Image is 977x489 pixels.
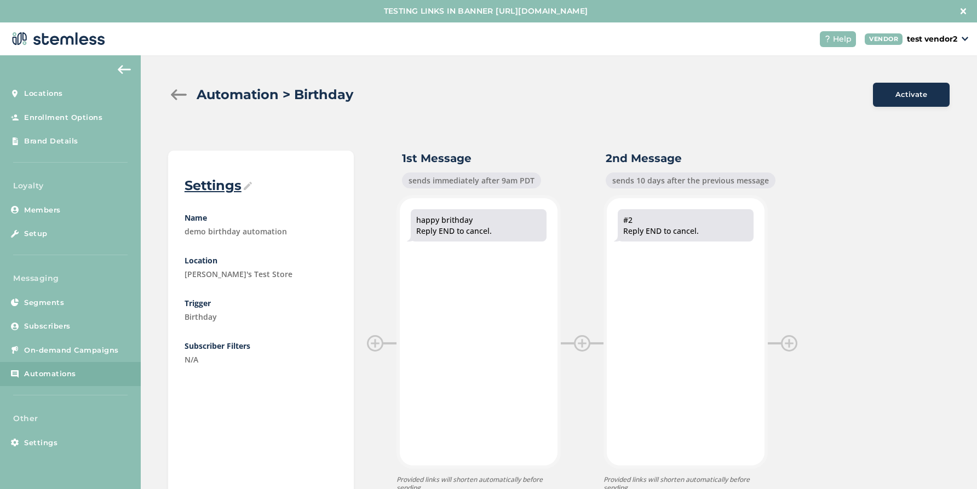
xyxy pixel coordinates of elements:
img: icon-help-white-03924b79.svg [824,36,831,42]
span: Members [24,205,61,216]
span: Enrollment Options [24,112,102,123]
label: Location [185,255,337,266]
label: [PERSON_NAME]'s Test Store [185,268,337,280]
p: test vendor2 [907,33,957,45]
div: sends 10 days after the previous message [606,172,775,188]
span: On-demand Campaigns [24,345,119,356]
label: TESTING LINKS IN BANNER [URL][DOMAIN_NAME] [11,5,961,17]
label: Name [185,212,337,223]
label: Settings [185,177,337,194]
img: icon-pencil-2-b80368bf.svg [244,182,252,190]
label: Trigger [185,297,337,309]
label: 2nd Message [606,151,797,166]
span: Settings [24,438,58,448]
span: Automations [24,369,76,379]
button: Activate [873,83,950,107]
div: happy brithday Reply END to cancel. [416,215,541,236]
div: #2 Reply END to cancel. [623,215,748,236]
span: Setup [24,228,48,239]
span: Brand Details [24,136,78,147]
span: Help [833,33,852,45]
span: Locations [24,88,63,99]
span: Segments [24,297,64,308]
iframe: Chat Widget [922,436,977,489]
div: VENDOR [865,33,903,45]
label: 1st Message [402,151,590,166]
h2: Automation > Birthday [197,85,353,105]
span: Activate [895,89,927,100]
img: icon-close-white-1ed751a3.svg [961,8,966,14]
label: Subscriber Filters [185,340,337,352]
img: icon_down-arrow-small-66adaf34.svg [962,37,968,41]
label: Birthday [185,311,337,323]
img: icon-arrow-back-accent-c549486e.svg [118,65,131,74]
span: Subscribers [24,321,71,332]
div: sends immediately after 9am PDT [402,172,541,188]
label: N/A [185,354,337,365]
label: demo birthday automation [185,226,337,237]
img: logo-dark-0685b13c.svg [9,28,105,50]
